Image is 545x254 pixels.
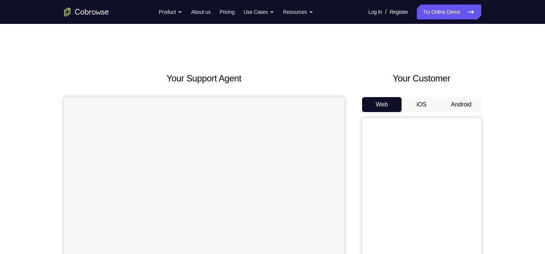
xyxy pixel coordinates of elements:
[159,4,182,19] button: Product
[283,4,313,19] button: Resources
[417,4,481,19] a: Try Online Demo
[362,72,481,85] h2: Your Customer
[385,7,387,16] span: /
[390,4,408,19] a: Register
[64,72,344,85] h2: Your Support Agent
[191,4,210,19] a: About us
[244,4,274,19] button: Use Cases
[368,4,382,19] a: Log In
[402,97,441,112] button: iOS
[64,7,109,16] a: Go to the home page
[441,97,481,112] button: Android
[219,4,234,19] a: Pricing
[362,97,402,112] button: Web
